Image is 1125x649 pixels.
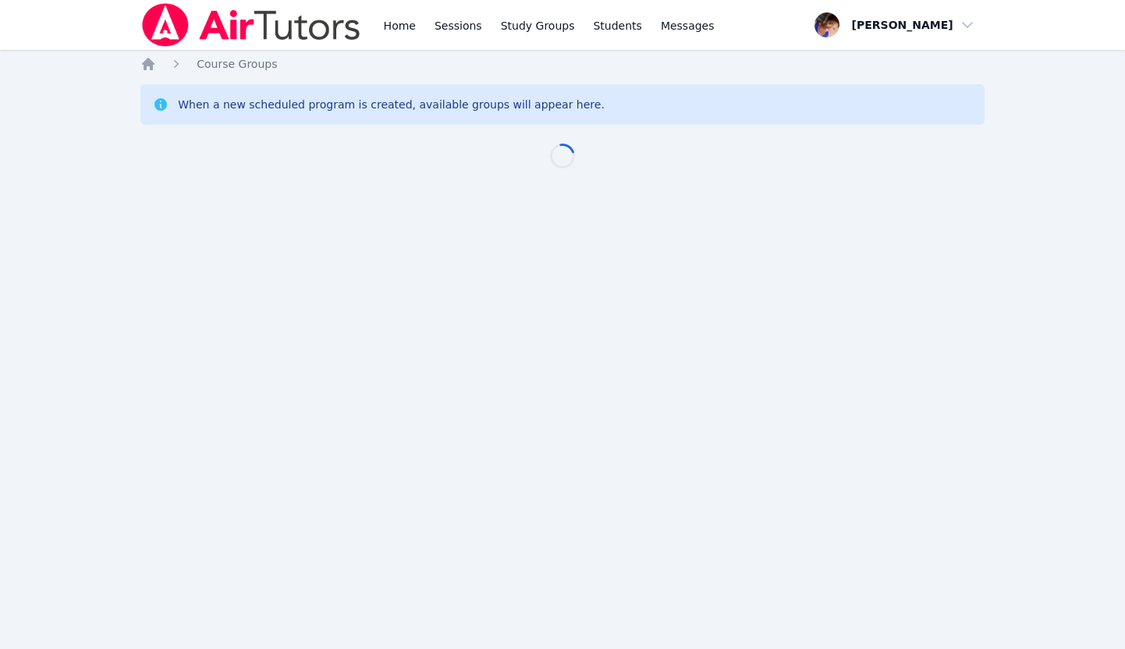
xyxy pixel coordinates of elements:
a: Course Groups [197,56,277,72]
div: When a new scheduled program is created, available groups will appear here. [178,97,605,112]
img: Air Tutors [140,3,361,47]
span: Messages [661,18,715,34]
nav: Breadcrumb [140,56,985,72]
span: Course Groups [197,58,277,70]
